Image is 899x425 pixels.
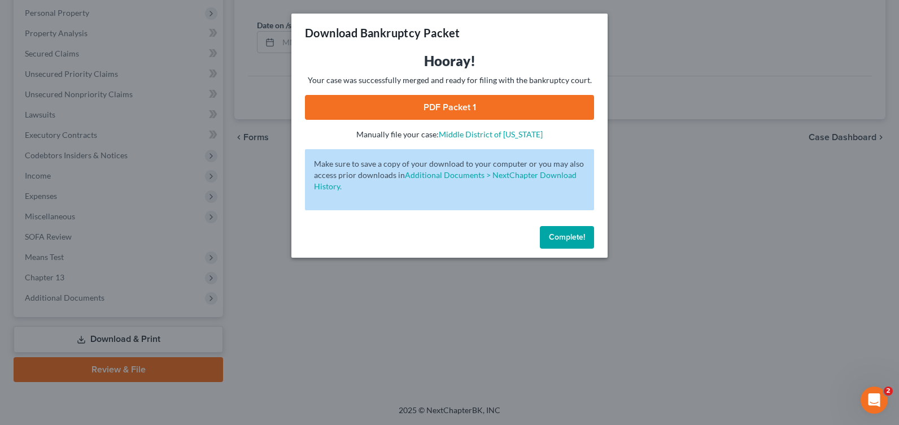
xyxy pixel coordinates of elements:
[314,158,585,192] p: Make sure to save a copy of your download to your computer or you may also access prior downloads in
[439,129,543,139] a: Middle District of [US_STATE]
[549,232,585,242] span: Complete!
[305,75,594,86] p: Your case was successfully merged and ready for filing with the bankruptcy court.
[305,52,594,70] h3: Hooray!
[540,226,594,249] button: Complete!
[305,129,594,140] p: Manually file your case:
[861,387,888,414] iframe: Intercom live chat
[314,170,577,191] a: Additional Documents > NextChapter Download History.
[884,387,893,396] span: 2
[305,25,460,41] h3: Download Bankruptcy Packet
[305,95,594,120] a: PDF Packet 1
